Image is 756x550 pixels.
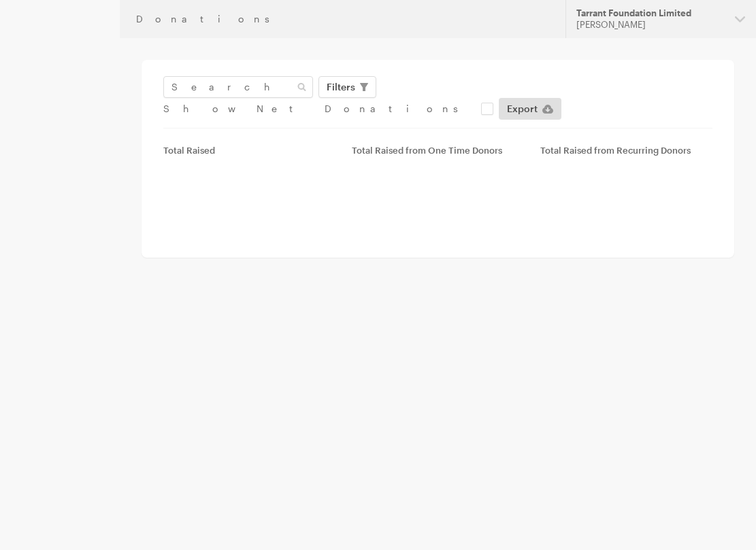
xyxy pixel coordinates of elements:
div: Total Raised from One Time Donors [352,145,524,156]
div: [PERSON_NAME] [576,19,724,31]
input: Search Name & Email [163,76,313,98]
span: Filters [327,79,355,95]
span: Export [507,101,538,117]
div: Total Raised [163,145,335,156]
button: Filters [318,76,376,98]
a: Export [499,98,561,120]
div: Tarrant Foundation Limited [576,7,724,19]
div: Total Raised from Recurring Donors [540,145,712,156]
